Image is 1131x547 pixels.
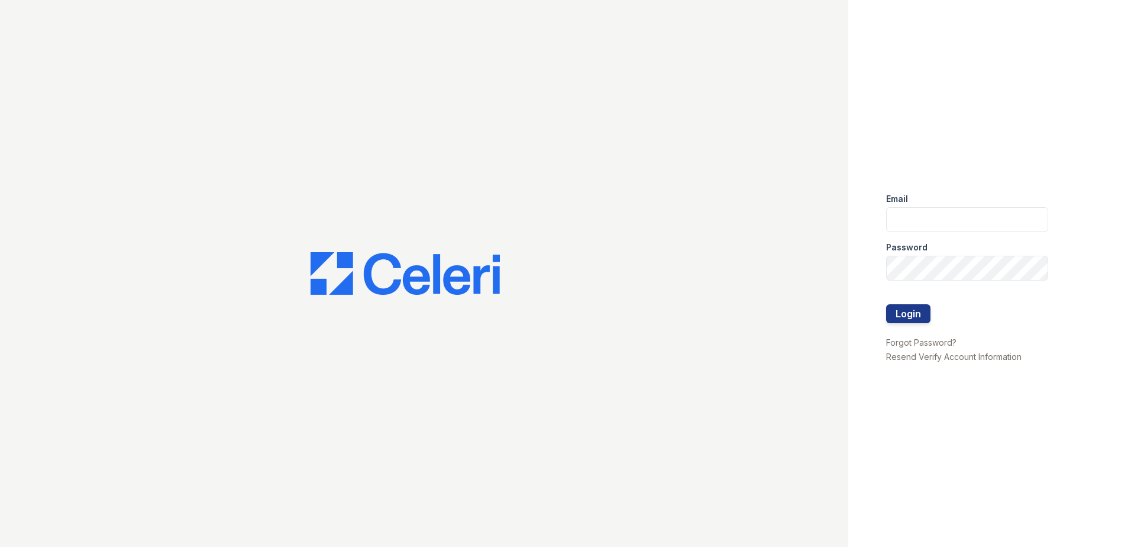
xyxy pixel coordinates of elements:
[886,304,930,323] button: Login
[886,352,1022,362] a: Resend Verify Account Information
[886,242,928,253] label: Password
[886,193,908,205] label: Email
[311,252,500,295] img: CE_Logo_Blue-a8612792a0a2168367f1c8372b55b34899dd931a85d93a1a3d3e32e68fde9ad4.png
[886,337,956,347] a: Forgot Password?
